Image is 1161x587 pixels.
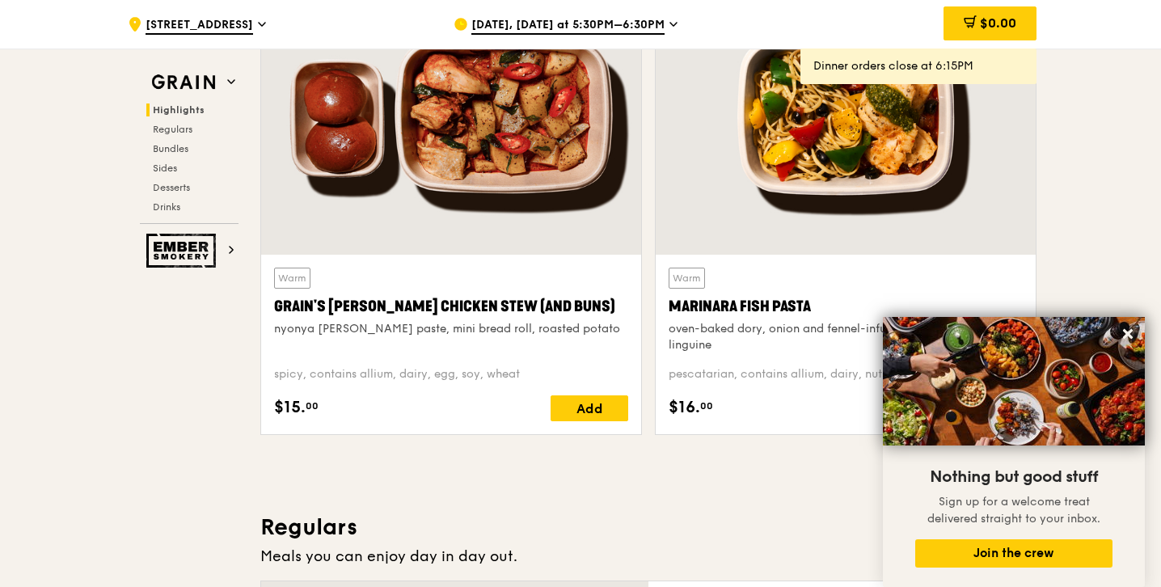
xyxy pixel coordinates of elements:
span: [DATE], [DATE] at 5:30PM–6:30PM [471,17,665,35]
h3: Regulars [260,513,1036,542]
span: Nothing but good stuff [930,467,1098,487]
div: Dinner orders close at 6:15PM [813,58,1024,74]
img: Grain web logo [146,68,221,97]
div: Grain's [PERSON_NAME] Chicken Stew (and buns) [274,295,628,318]
span: Drinks [153,201,180,213]
span: [STREET_ADDRESS] [146,17,253,35]
span: Desserts [153,182,190,193]
img: Ember Smokery web logo [146,234,221,268]
button: Close [1115,321,1141,347]
span: Highlights [153,104,205,116]
span: 00 [700,399,713,412]
div: spicy, contains allium, dairy, egg, soy, wheat [274,366,628,382]
div: nyonya [PERSON_NAME] paste, mini bread roll, roasted potato [274,321,628,337]
div: oven-baked dory, onion and fennel-infused tomato sauce, linguine [669,321,1023,353]
span: Regulars [153,124,192,135]
span: 00 [306,399,319,412]
div: Add [551,395,628,421]
span: Sign up for a welcome treat delivered straight to your inbox. [927,495,1100,526]
img: DSC07876-Edit02-Large.jpeg [883,317,1145,446]
span: Bundles [153,143,188,154]
span: $0.00 [980,15,1016,31]
button: Join the crew [915,539,1112,568]
div: Meals you can enjoy day in day out. [260,545,1036,568]
div: Warm [274,268,310,289]
span: $15. [274,395,306,420]
div: Marinara Fish Pasta [669,295,1023,318]
span: $16. [669,395,700,420]
div: pescatarian, contains allium, dairy, nuts, wheat [669,366,1023,382]
div: Warm [669,268,705,289]
span: Sides [153,163,177,174]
